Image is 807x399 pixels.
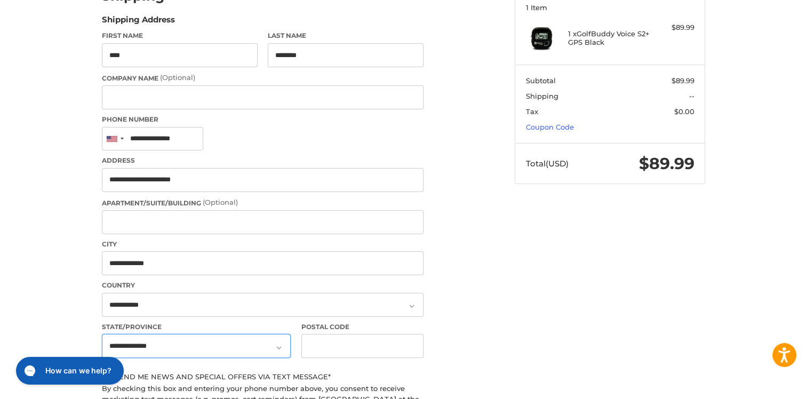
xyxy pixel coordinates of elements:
label: Company Name [102,73,424,83]
small: (Optional) [203,198,238,206]
span: Shipping [526,92,558,100]
span: Tax [526,107,538,116]
div: $89.99 [652,22,694,33]
small: (Optional) [160,73,195,82]
span: $0.00 [674,107,694,116]
h3: 1 Item [526,3,694,12]
label: Country [102,281,424,290]
span: Subtotal [526,76,556,85]
label: Last Name [268,31,424,41]
label: Phone Number [102,115,424,124]
iframe: Gorgias live chat messenger [11,353,126,388]
label: First Name [102,31,258,41]
label: Address [102,156,424,165]
span: $89.99 [639,154,694,173]
label: Apartment/Suite/Building [102,197,424,208]
a: Coupon Code [526,123,574,131]
legend: Shipping Address [102,14,175,31]
h4: 1 x GolfBuddy Voice S2+ GPS Black [568,29,650,47]
div: United States: +1 [102,127,127,150]
span: $89.99 [672,76,694,85]
label: Send me news and special offers via text message* [102,372,424,381]
span: -- [689,92,694,100]
label: Postal Code [301,322,424,332]
span: Total (USD) [526,158,569,169]
label: State/Province [102,322,291,332]
label: City [102,240,424,249]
